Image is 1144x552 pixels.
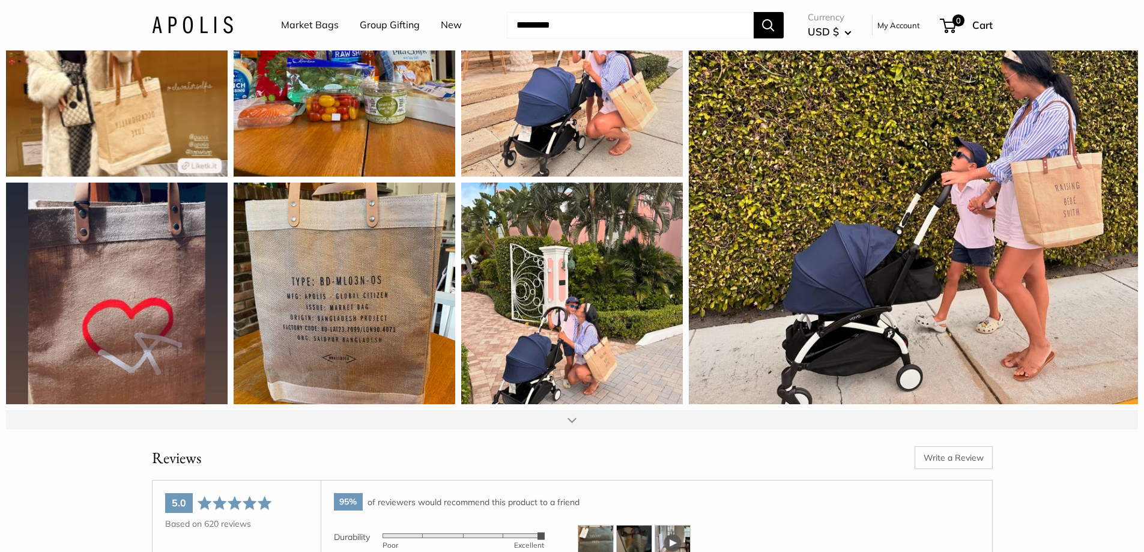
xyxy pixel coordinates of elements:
[941,16,993,35] a: 0 Cart
[368,496,580,507] span: of reviewers would recommend this product to a friend
[877,18,920,32] a: My Account
[507,12,754,38] input: Search...
[172,497,186,509] span: 5.0
[808,25,839,38] span: USD $
[334,493,363,511] span: 95%
[952,14,964,26] span: 0
[165,517,308,530] div: Based on 620 reviews
[754,12,784,38] button: Search
[360,16,420,34] a: Group Gifting
[915,446,993,469] a: Write a Review
[281,16,339,34] a: Market Bags
[972,19,993,31] span: Cart
[808,22,852,41] button: USD $
[334,525,383,551] td: Durability
[383,542,464,549] div: Poor
[808,9,852,26] span: Currency
[441,16,462,34] a: New
[463,542,544,549] div: Excellent
[152,16,233,34] img: Apolis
